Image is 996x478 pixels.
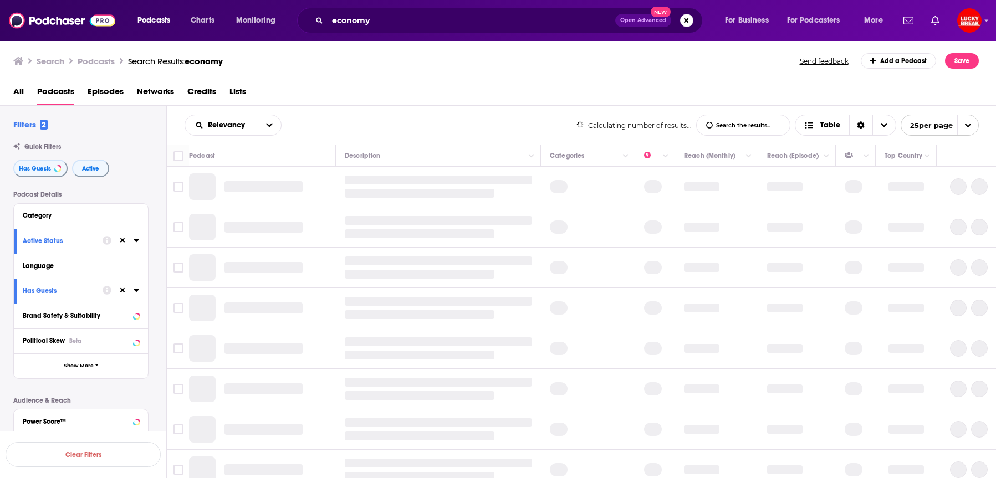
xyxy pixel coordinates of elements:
[128,56,223,66] a: Search Results:economy
[780,12,856,29] button: open menu
[525,150,538,163] button: Column Actions
[183,12,221,29] a: Charts
[308,8,713,33] div: Search podcasts, credits, & more...
[23,284,103,297] button: Has Guests
[927,11,944,30] a: Show notifications dropdown
[849,115,872,135] div: Sort Direction
[899,11,918,30] a: Show notifications dropdown
[24,143,61,151] span: Quick Filters
[9,10,115,31] img: Podchaser - Follow, Share and Rate Podcasts
[37,83,74,105] a: Podcasts
[820,150,833,163] button: Column Actions
[185,115,282,136] h2: Choose List sort
[820,121,840,129] span: Table
[659,150,672,163] button: Column Actions
[13,191,149,198] p: Podcast Details
[23,208,139,222] button: Category
[795,115,896,136] button: Choose View
[82,166,99,172] span: Active
[173,303,183,313] span: Toggle select row
[861,53,937,69] a: Add a Podcast
[173,182,183,192] span: Toggle select row
[191,13,214,28] span: Charts
[78,56,115,66] h3: Podcasts
[189,149,215,162] div: Podcast
[864,13,883,28] span: More
[19,166,51,172] span: Has Guests
[228,12,290,29] button: open menu
[957,8,982,33] button: Show profile menu
[717,12,783,29] button: open menu
[185,121,258,129] button: open menu
[550,149,584,162] div: Categories
[13,119,48,130] h2: Filters
[6,442,161,467] button: Clear Filters
[137,13,170,28] span: Podcasts
[13,83,24,105] a: All
[860,150,873,163] button: Column Actions
[619,150,632,163] button: Column Actions
[40,120,48,130] span: 2
[767,149,819,162] div: Reach (Episode)
[69,337,81,345] div: Beta
[258,115,281,135] button: open menu
[901,115,979,136] button: open menu
[173,222,183,232] span: Toggle select row
[23,312,130,320] div: Brand Safety & Suitability
[64,363,94,369] span: Show More
[787,13,840,28] span: For Podcasters
[72,160,109,177] button: Active
[236,13,275,28] span: Monitoring
[37,56,64,66] h3: Search
[185,56,223,66] span: economy
[796,56,852,66] button: Send feedback
[345,149,380,162] div: Description
[13,397,149,404] p: Audience & Reach
[208,121,249,129] span: Relevancy
[23,309,139,322] button: Brand Safety & Suitability
[23,414,139,428] button: Power Score™
[957,8,982,33] span: Logged in as annagregory
[173,424,183,434] span: Toggle select row
[742,150,755,163] button: Column Actions
[901,117,953,134] span: 25 per page
[576,121,692,130] div: Calculating number of results...
[885,149,922,162] div: Top Country
[229,83,246,105] a: Lists
[856,12,897,29] button: open menu
[644,149,660,162] div: Power Score
[23,337,65,345] span: Political Skew
[88,83,124,105] a: Episodes
[615,14,671,27] button: Open AdvancedNew
[173,465,183,475] span: Toggle select row
[725,13,769,28] span: For Business
[921,150,934,163] button: Column Actions
[128,56,223,66] div: Search Results:
[130,12,185,29] button: open menu
[945,53,979,69] button: Save
[137,83,174,105] a: Networks
[14,353,148,378] button: Show More
[173,384,183,394] span: Toggle select row
[23,287,95,295] div: Has Guests
[173,263,183,273] span: Toggle select row
[845,149,860,162] div: Has Guests
[23,237,95,245] div: Active Status
[684,149,735,162] div: Reach (Monthly)
[23,262,132,270] div: Language
[23,418,130,425] div: Power Score™
[13,160,68,177] button: Has Guests
[23,333,139,347] button: Political SkewBeta
[187,83,216,105] a: Credits
[23,259,139,273] button: Language
[620,18,666,23] span: Open Advanced
[173,343,183,353] span: Toggle select row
